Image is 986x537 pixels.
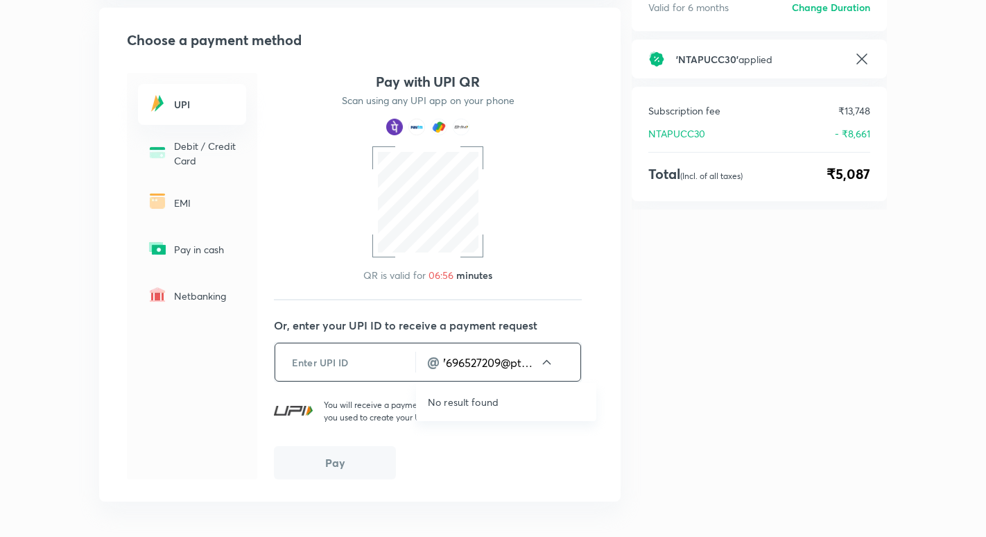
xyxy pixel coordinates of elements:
[274,446,396,479] button: Pay
[648,164,743,185] h4: Total
[174,139,238,168] p: Debit / Credit Card
[363,268,426,282] span: QR is valid for
[275,346,415,380] input: Enter UPI ID
[838,103,870,118] p: ₹13,748
[174,242,238,257] p: Pay in cash
[427,352,440,373] h4: @
[127,30,598,51] h2: Choose a payment method
[274,317,598,334] p: Or, enter your UPI ID to receive a payment request
[146,284,168,306] img: -
[386,119,403,135] img: payment method
[174,196,238,210] p: EMI
[648,103,720,118] p: Subscription fee
[376,73,480,91] h4: Pay with UPI QR
[676,53,738,66] span: ' NTAPUCC30 '
[324,399,582,424] p: You will receive a payment request from Unacademy in the UPI app you used to create your UPI ID.
[146,237,168,259] img: -
[429,268,453,282] span: 06:56
[456,268,492,282] span: minutes
[835,126,870,141] p: - ₹8,661
[146,190,168,212] img: -
[428,395,585,409] div: No result found
[648,126,705,141] p: NTAPUCC30
[827,164,870,185] span: ₹5,087
[680,171,743,181] p: (Incl. of all taxes)
[342,94,514,108] p: Scan using any UPI app on your phone
[442,355,539,370] input: Select a bank
[146,92,168,114] img: -
[676,52,842,67] h6: applied
[174,289,238,303] p: Netbanking
[431,119,447,135] img: payment method
[408,119,425,135] img: payment method
[274,406,313,416] img: UPI
[174,97,238,112] h6: UPI
[453,119,469,135] img: payment method
[146,142,168,164] img: -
